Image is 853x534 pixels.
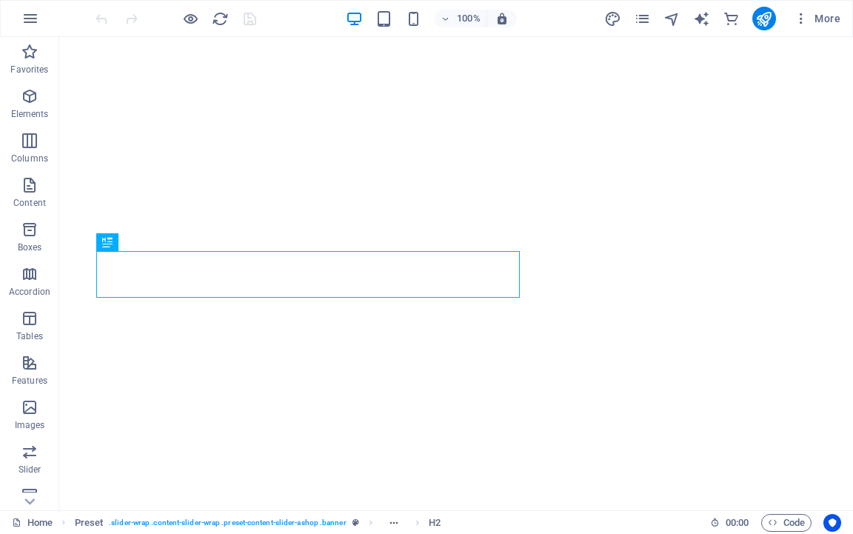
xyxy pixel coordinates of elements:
[726,514,749,532] span: 00 00
[768,514,805,532] span: Code
[352,518,359,527] i: This element is a customizable preset
[11,153,48,164] p: Columns
[16,330,43,342] p: Tables
[457,10,481,27] h6: 100%
[788,7,846,30] button: More
[761,514,812,532] button: Code
[634,10,651,27] i: Pages (Ctrl+Alt+S)
[75,514,104,532] span: Click to select. Double-click to edit
[10,64,48,76] p: Favorites
[723,10,740,27] i: Commerce
[11,108,49,120] p: Elements
[15,419,45,431] p: Images
[435,10,487,27] button: 100%
[693,10,711,27] button: text_generator
[19,464,41,475] p: Slider
[181,10,199,27] button: Click here to leave preview mode and continue editing
[12,375,47,387] p: Features
[9,286,50,298] p: Accordion
[109,514,347,532] span: . slider-wrap .content-slider-wrap .preset-content-slider-ashop .banner
[723,10,740,27] button: commerce
[755,10,772,27] i: Publish
[634,10,652,27] button: pages
[212,10,229,27] i: Reload page
[752,7,776,30] button: publish
[736,517,738,528] span: :
[211,10,229,27] button: reload
[18,241,42,253] p: Boxes
[663,10,680,27] i: Navigator
[710,514,749,532] h6: Session time
[75,514,441,532] nav: breadcrumb
[794,11,840,26] span: More
[663,10,681,27] button: navigator
[12,514,53,532] a: Click to cancel selection. Double-click to open Pages
[495,12,509,25] i: On resize automatically adjust zoom level to fit chosen device.
[604,10,622,27] button: design
[604,10,621,27] i: Design (Ctrl+Alt+Y)
[429,514,441,532] span: Click to select. Double-click to edit
[693,10,710,27] i: AI Writer
[13,197,46,209] p: Content
[823,514,841,532] button: Usercentrics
